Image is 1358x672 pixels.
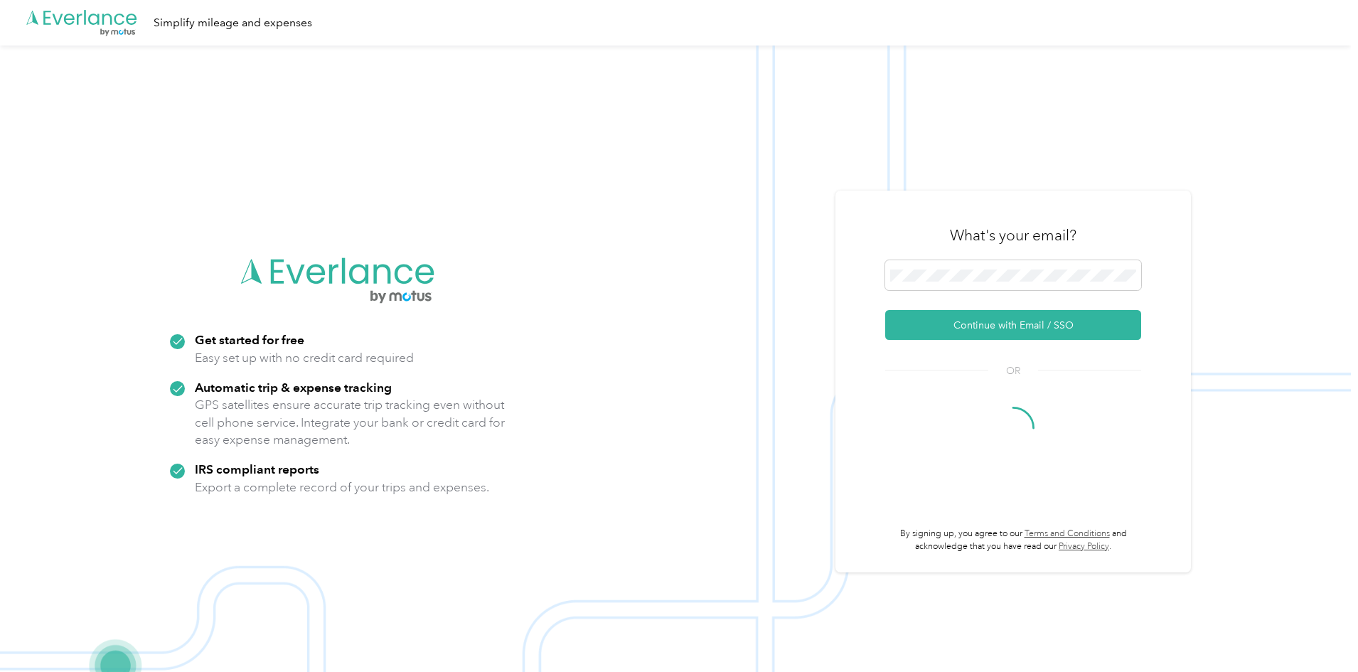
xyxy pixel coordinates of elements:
[195,332,304,347] strong: Get started for free
[195,349,414,367] p: Easy set up with no credit card required
[885,310,1141,340] button: Continue with Email / SSO
[885,528,1141,553] p: By signing up, you agree to our and acknowledge that you have read our .
[195,380,392,395] strong: Automatic trip & expense tracking
[1025,528,1110,539] a: Terms and Conditions
[195,462,319,476] strong: IRS compliant reports
[195,479,489,496] p: Export a complete record of your trips and expenses.
[154,14,312,32] div: Simplify mileage and expenses
[950,225,1076,245] h3: What's your email?
[988,363,1038,378] span: OR
[195,396,506,449] p: GPS satellites ensure accurate trip tracking even without cell phone service. Integrate your bank...
[1059,541,1109,552] a: Privacy Policy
